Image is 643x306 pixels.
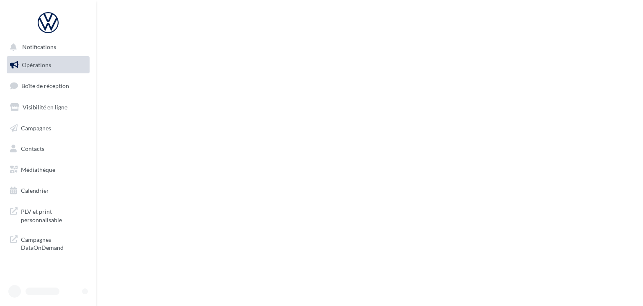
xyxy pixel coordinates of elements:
a: Calendrier [5,182,91,200]
span: Calendrier [21,187,49,194]
a: PLV et print personnalisable [5,202,91,227]
span: Médiathèque [21,166,55,173]
span: Campagnes DataOnDemand [21,234,86,252]
a: Opérations [5,56,91,74]
span: Opérations [22,61,51,68]
span: Campagnes [21,124,51,131]
span: PLV et print personnalisable [21,206,86,224]
span: Boîte de réception [21,82,69,89]
a: Campagnes DataOnDemand [5,231,91,255]
a: Médiathèque [5,161,91,179]
a: Campagnes [5,119,91,137]
a: Visibilité en ligne [5,99,91,116]
a: Boîte de réception [5,77,91,95]
span: Contacts [21,145,44,152]
span: Notifications [22,44,56,51]
a: Contacts [5,140,91,158]
span: Visibilité en ligne [23,104,67,111]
